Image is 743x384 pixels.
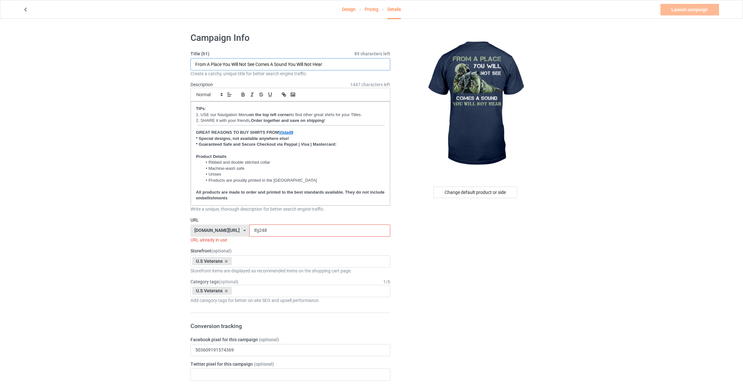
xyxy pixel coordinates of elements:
[219,279,238,284] span: (optional)
[190,237,390,243] div: URL already in use
[190,297,390,304] div: Add category tags for better on-site SEO and upsell performance.
[190,279,238,285] label: Category tags
[190,336,390,343] label: Facebook pixel for this campaign
[279,130,293,135] a: Vista49
[387,0,401,19] div: Details
[194,228,240,233] div: [DOMAIN_NAME][URL]
[365,0,378,18] a: Pricing
[202,160,385,165] li: Ribbed and double stitched collar
[190,268,390,274] div: Storefront items are displayed as recommended items on the shopping cart page.
[190,32,390,44] h1: Campaign Info
[192,287,232,295] div: U.S Veterans
[196,154,226,159] strong: Product Details
[196,190,386,201] strong: All products are made to order and printed to the best standards available. They do not include e...
[190,50,390,57] label: Title (h1)
[254,361,274,367] span: (optional)
[190,217,390,223] label: URL
[192,257,232,265] div: U.S Veterans
[251,118,324,123] strong: Order together and save on shipping
[190,82,213,87] label: Description
[190,206,390,212] div: Write a unique, thorough description for better search engine traffic.
[190,248,390,254] label: Storefront
[190,322,390,330] h3: Conversion tracking
[202,171,385,177] li: Unisex
[342,0,356,18] a: Design
[196,106,385,112] p: :
[202,166,385,171] li: Machine-wash safe
[196,124,385,128] img: Screenshot_at_Jul_03_11-49-29.png
[196,112,385,118] p: 1. USE our Navigation Menu to find other great shirts for your Titles.
[383,279,390,285] div: 1 / 6
[196,118,385,124] p: 2. SHARE it with your friends, !
[249,112,291,117] strong: on the top left corner
[259,337,279,342] span: (optional)
[196,130,279,135] strong: GREAT REASONS TO BUY SHIRTS FROM
[211,248,232,253] span: (optional)
[202,178,385,183] li: Products are proudly printed in the [GEOGRAPHIC_DATA]
[196,106,205,111] strong: TIPs
[196,136,289,141] strong: * Special designs, not available anywhere else!
[196,142,337,147] strong: * Guaranteed Safe and Secure Checkout via Paypal | Visa | Mastercard:
[190,70,390,77] div: Create a catchy, unique title for better search engine traffic.
[433,187,517,198] div: Change default product or side
[190,361,390,367] label: Twitter pixel for this campaign
[354,50,390,57] span: 89 characters left
[350,81,390,88] span: 1447 characters left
